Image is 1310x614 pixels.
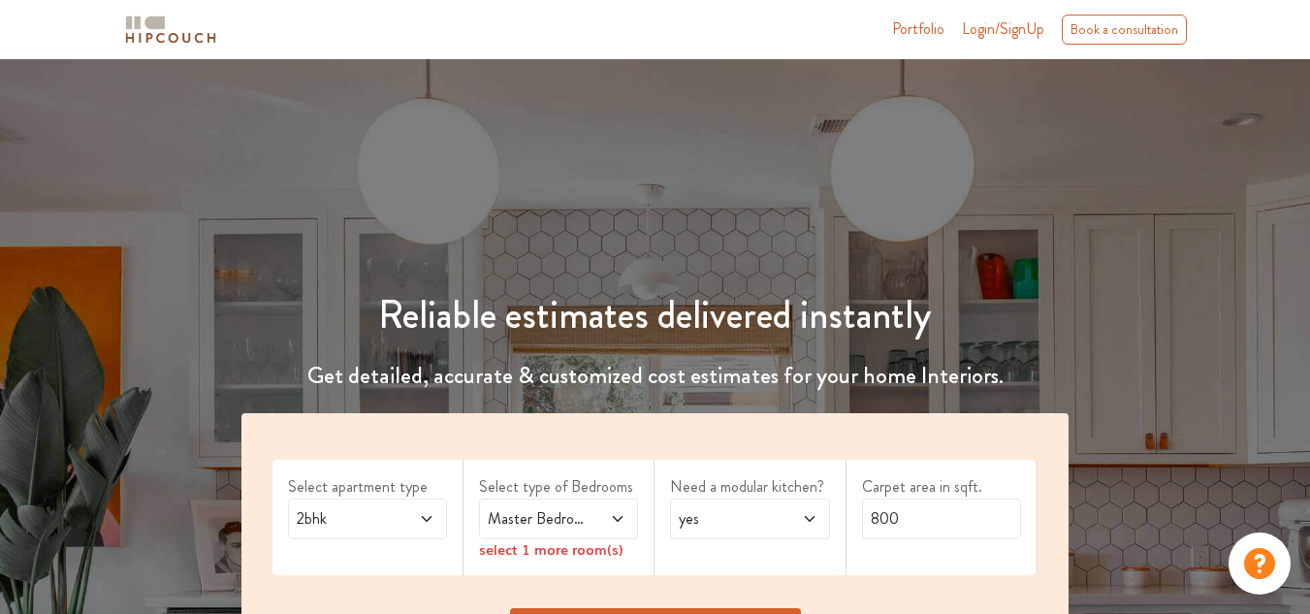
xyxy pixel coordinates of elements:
[670,475,829,499] label: Need a modular kitchen?
[1062,15,1187,45] div: Book a consultation
[230,292,1080,339] h1: Reliable estimates delivered instantly
[293,507,399,531] span: 2bhk
[230,362,1080,390] h4: Get detailed, accurate & customized cost estimates for your home Interiors.
[892,17,944,41] a: Portfolio
[288,475,447,499] label: Select apartment type
[479,475,638,499] label: Select type of Bedrooms
[122,13,219,47] img: logo-horizontal.svg
[675,507,782,531] span: yes
[484,507,591,531] span: Master Bedroom
[122,8,219,51] span: logo-horizontal.svg
[479,539,638,560] div: select 1 more room(s)
[862,475,1021,499] label: Carpet area in sqft.
[962,17,1044,40] span: Login/SignUp
[862,499,1021,539] input: Enter area sqft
